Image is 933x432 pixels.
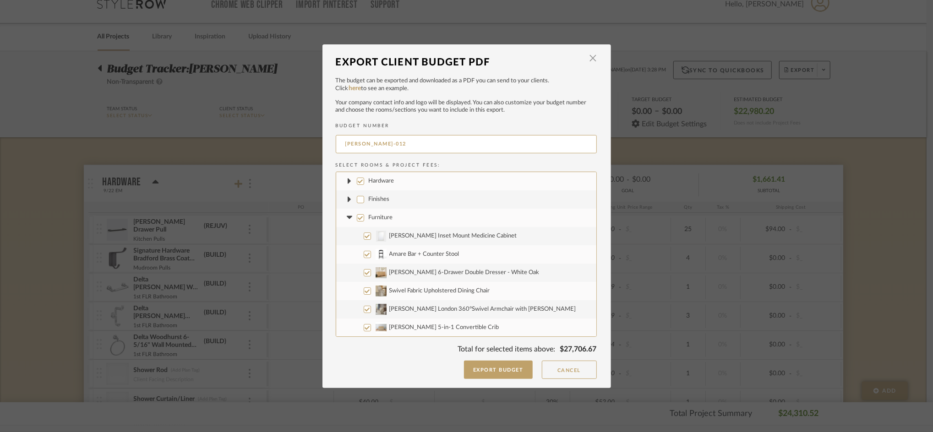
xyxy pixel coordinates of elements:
span: [PERSON_NAME] Inset Mount Medicine Cabinet [389,233,517,239]
img: c84186f8-b86d-4a9f-8d9e-36aa5bc566d2_50x50.jpg [376,267,387,278]
input: [PERSON_NAME] London 360°Swivel Armchair with [PERSON_NAME] [364,306,371,313]
p: The budget can be exported and downloaded as a PDF you can send to your clients. [336,76,597,86]
h2: BUDGET NUMBER [336,123,597,129]
span: $27,706.67 [560,346,597,353]
span: Furniture [369,215,393,221]
dialog-header: Export Client Budget PDF [336,52,597,72]
p: Click to see an example. [336,84,597,93]
input: [PERSON_NAME] 5-in-1 Convertible Crib [364,324,371,331]
img: 864b8740-5e27-47e1-83e1-7c3d4dd9a63b_50x50.jpg [376,286,387,297]
img: f2ca6c92-0777-41c5-9592-6469bc9caaa9_50x50.jpg [376,322,387,333]
span: [PERSON_NAME] London 360°Swivel Armchair with [PERSON_NAME] [389,306,576,312]
input: Furniture [357,214,364,221]
p: Your company contact info and logo will be displayed. You can also customize your budget number a... [336,99,597,114]
span: Finishes [369,196,390,202]
span: [PERSON_NAME] 6-Drawer Double Dresser - White Oak [389,270,540,275]
input: Swivel Fabric Upholstered Dining Chair [364,287,371,295]
input: Amare Bar + Counter Stool [364,251,371,258]
img: 51adac50-bdff-4978-a3fe-2db5a8c6ef48_50x50.jpg [376,249,387,260]
input: BUDGET NUMBER [336,135,597,153]
a: here [349,85,361,92]
span: [PERSON_NAME] 5-in-1 Convertible Crib [389,324,499,330]
button: Cancel [542,361,597,379]
input: [PERSON_NAME] 6-Drawer Double Dresser - White Oak [364,269,371,276]
input: [PERSON_NAME] Inset Mount Medicine Cabinet [364,232,371,240]
button: Close [584,49,602,68]
img: e62f063b-9e5f-4d25-be4e-c35fe02ae3c1_50x50.jpg [376,304,387,315]
div: Export Client Budget PDF [336,52,583,72]
input: Finishes [357,196,364,203]
span: Hardware [369,178,394,184]
button: Export Budget [464,361,533,379]
input: Hardware [357,178,364,185]
span: Total for selected items above: [458,346,556,353]
h2: Select Rooms & Project Fees: [336,162,597,168]
span: Swivel Fabric Upholstered Dining Chair [389,288,490,294]
img: 0213cf3f-292f-4c5e-92dc-32ce76824ddf_50x50.jpg [376,231,387,242]
span: Amare Bar + Counter Stool [389,251,459,257]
